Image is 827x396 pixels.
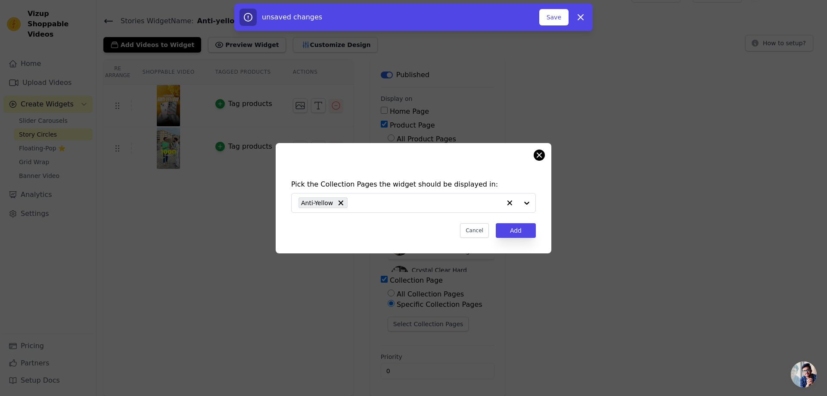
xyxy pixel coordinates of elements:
[534,150,544,160] button: Close modal
[539,9,569,25] button: Save
[460,223,489,238] button: Cancel
[791,362,817,387] div: Open chat
[262,13,322,21] span: unsaved changes
[291,179,536,190] h4: Pick the Collection Pages the widget should be displayed in:
[301,198,333,208] span: Anti-Yellow
[496,223,536,238] button: Add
